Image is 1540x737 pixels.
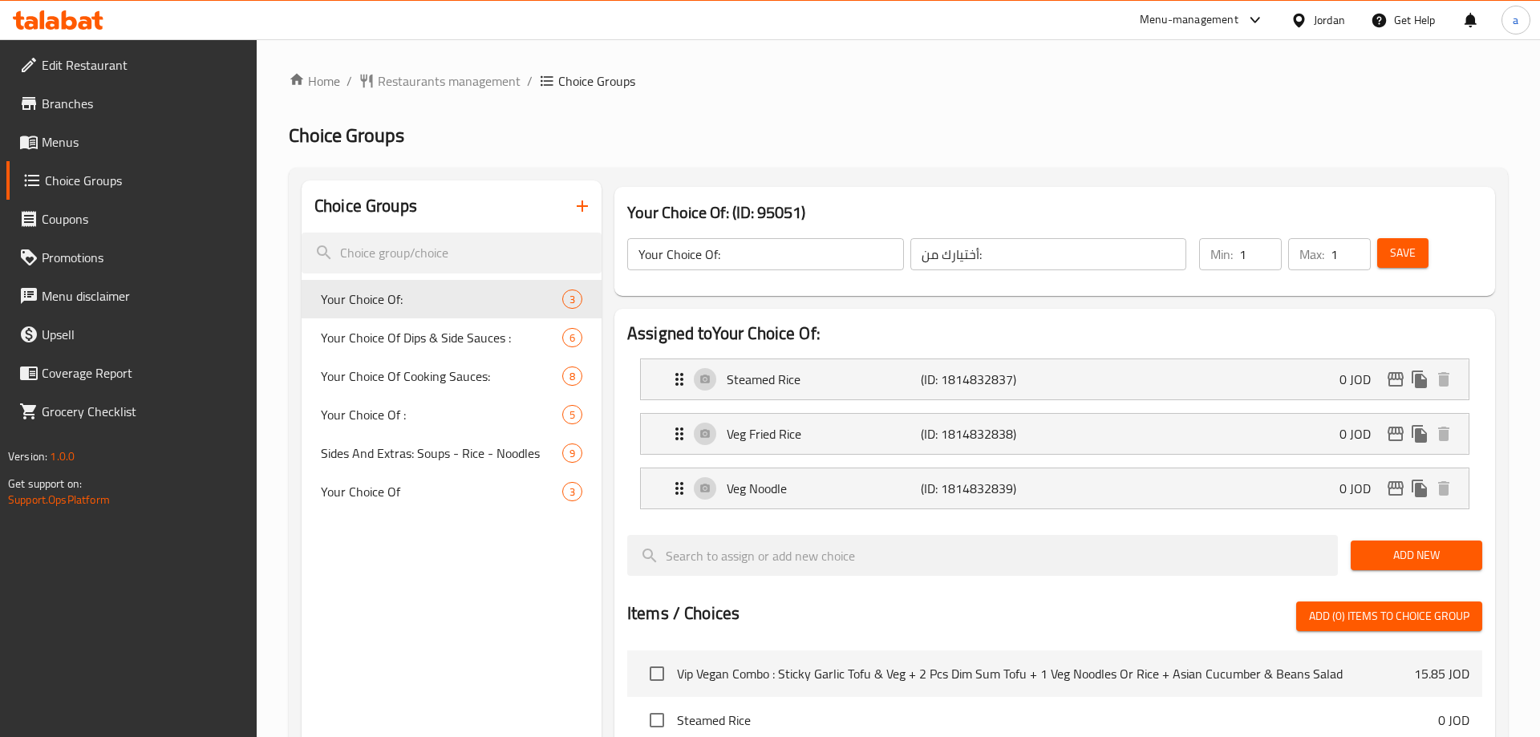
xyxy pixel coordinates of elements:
span: Sides And Extras: Soups - Rice - Noodles [321,443,562,463]
a: Choice Groups [6,161,257,200]
div: Menu-management [1140,10,1238,30]
span: Your Choice Of [321,482,562,501]
button: delete [1432,422,1456,446]
div: Choices [562,366,582,386]
span: 3 [563,292,582,307]
button: duplicate [1408,476,1432,500]
h3: Your Choice Of: (ID: 95051) [627,200,1482,225]
span: Add New [1364,545,1469,565]
div: Choices [562,328,582,347]
a: Coupons [6,200,257,238]
p: (ID: 1814832837) [921,370,1050,389]
button: edit [1384,367,1408,391]
h2: Assigned to Your Choice Of: [627,322,1482,346]
div: Choices [562,290,582,309]
span: 3 [563,484,582,500]
div: Your Choice Of :5 [302,395,602,434]
a: Edit Restaurant [6,46,257,84]
button: delete [1432,476,1456,500]
div: Expand [641,414,1469,454]
nav: breadcrumb [289,71,1508,91]
span: Your Choice Of : [321,405,562,424]
span: Menu disclaimer [42,286,245,306]
input: search [627,535,1338,576]
span: Add (0) items to choice group [1309,606,1469,626]
button: Add New [1351,541,1482,570]
p: Max: [1299,245,1324,264]
div: Sides And Extras: Soups - Rice - Noodles9 [302,434,602,472]
span: Grocery Checklist [42,402,245,421]
span: Coverage Report [42,363,245,383]
a: Support.OpsPlatform [8,489,110,510]
li: Expand [627,461,1482,516]
p: (ID: 1814832838) [921,424,1050,443]
span: Edit Restaurant [42,55,245,75]
p: Veg Fried Rice [727,424,921,443]
button: Save [1377,238,1429,268]
span: Get support on: [8,473,82,494]
a: Menu disclaimer [6,277,257,315]
p: Veg Noodle [727,479,921,498]
span: Restaurants management [378,71,521,91]
div: Your Choice Of3 [302,472,602,511]
span: Vip Vegan Combo : Sticky Garlic Tofu & Veg + 2 Pcs Dim Sum Tofu + 1 Veg Noodles Or Rice + Asian C... [677,664,1414,683]
p: 0 JOD [1339,370,1384,389]
li: / [346,71,352,91]
span: Coupons [42,209,245,229]
div: Expand [641,359,1469,399]
span: Upsell [42,325,245,344]
span: Your Choice Of Dips & Side Sauces : [321,328,562,347]
span: Steamed Rice [677,711,1438,730]
div: Your Choice Of Cooking Sauces:8 [302,357,602,395]
p: 0 JOD [1339,424,1384,443]
p: (ID: 1814832839) [921,479,1050,498]
a: Promotions [6,238,257,277]
span: Choice Groups [289,117,404,153]
span: Version: [8,446,47,467]
a: Coverage Report [6,354,257,392]
li: / [527,71,533,91]
span: 8 [563,369,582,384]
div: Jordan [1314,11,1345,29]
button: duplicate [1408,422,1432,446]
span: Your Choice Of Cooking Sauces: [321,366,562,386]
span: 9 [563,446,582,461]
p: 15.85 JOD [1414,664,1469,683]
span: a [1513,11,1518,29]
a: Home [289,71,340,91]
p: 0 JOD [1438,711,1469,730]
div: Choices [562,482,582,501]
a: Branches [6,84,257,123]
input: search [302,233,602,273]
button: Add (0) items to choice group [1296,601,1482,631]
span: 6 [563,330,582,346]
button: delete [1432,367,1456,391]
span: Choice Groups [45,171,245,190]
li: Expand [627,352,1482,407]
div: Your Choice Of:3 [302,280,602,318]
span: Select choice [640,657,674,690]
div: Choices [562,443,582,463]
span: Select choice [640,703,674,737]
div: Choices [562,405,582,424]
span: Branches [42,94,245,113]
p: 0 JOD [1339,479,1384,498]
span: Menus [42,132,245,152]
h2: Items / Choices [627,601,740,626]
button: edit [1384,422,1408,446]
a: Menus [6,123,257,161]
span: Your Choice Of: [321,290,562,309]
span: Promotions [42,248,245,267]
a: Upsell [6,315,257,354]
li: Expand [627,407,1482,461]
p: Min: [1210,245,1233,264]
p: Steamed Rice [727,370,921,389]
span: 1.0.0 [50,446,75,467]
button: edit [1384,476,1408,500]
a: Grocery Checklist [6,392,257,431]
div: Your Choice Of Dips & Side Sauces :6 [302,318,602,357]
button: duplicate [1408,367,1432,391]
h2: Choice Groups [314,194,417,218]
span: Choice Groups [558,71,635,91]
a: Restaurants management [359,71,521,91]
